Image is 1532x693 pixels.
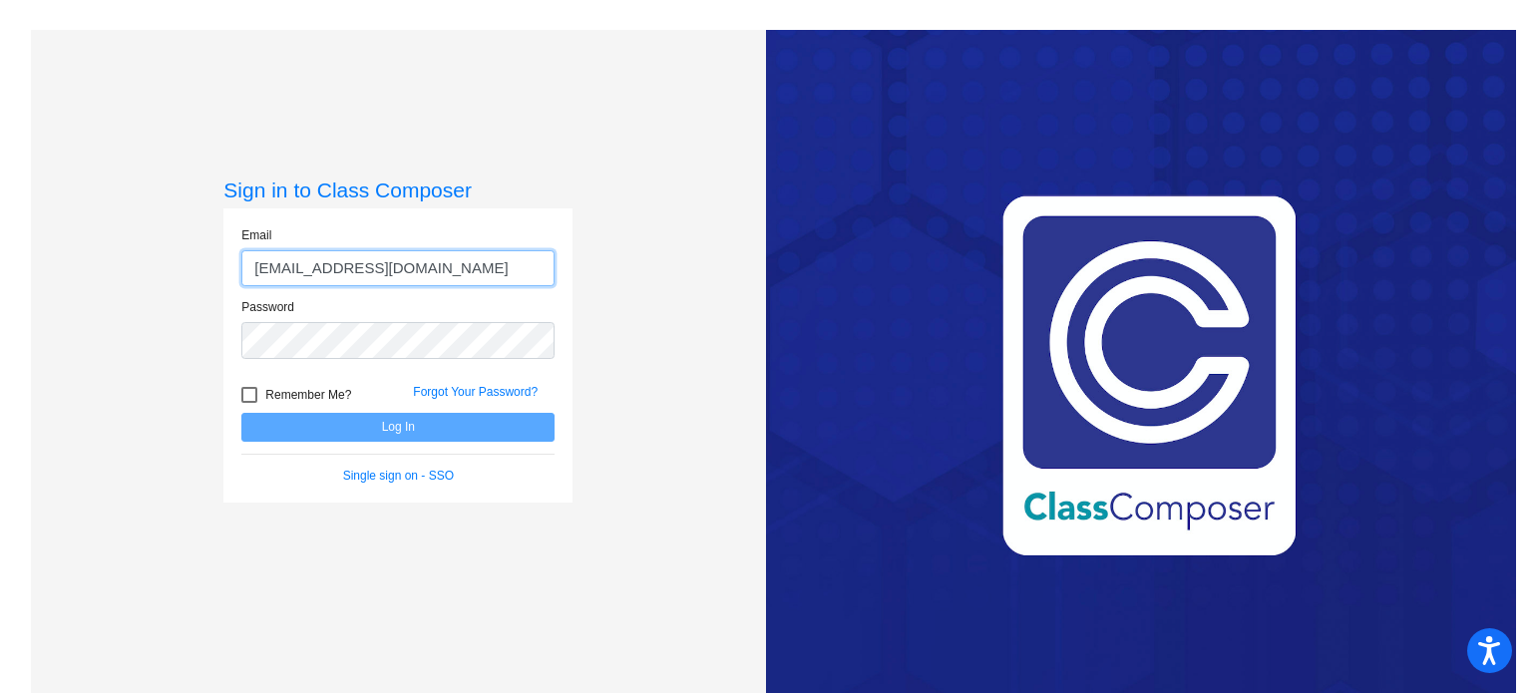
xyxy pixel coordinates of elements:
[223,177,573,202] h3: Sign in to Class Composer
[241,226,271,244] label: Email
[241,298,294,316] label: Password
[413,385,538,399] a: Forgot Your Password?
[265,383,351,407] span: Remember Me?
[343,469,454,483] a: Single sign on - SSO
[241,413,555,442] button: Log In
